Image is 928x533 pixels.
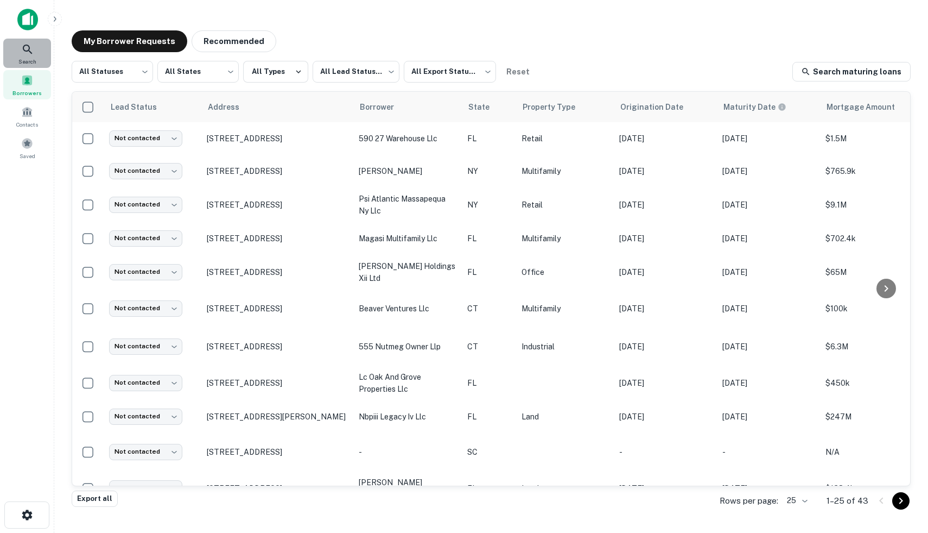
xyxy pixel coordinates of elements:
[313,58,399,86] div: All Lead Statuses
[359,233,456,244] p: magasi multifamily llc
[353,92,462,122] th: Borrower
[110,101,171,114] span: Lead Status
[723,101,786,113] div: Maturity dates displayed may be estimated. Please contact the lender for the most accurate maturi...
[360,101,408,114] span: Borrower
[467,341,511,353] p: CT
[722,482,815,494] p: [DATE]
[109,480,182,496] div: Not contacted
[825,199,923,211] p: $9.1M
[207,412,348,422] p: [STREET_ADDRESS][PERSON_NAME]
[619,411,711,423] p: [DATE]
[827,494,868,507] p: 1–25 of 43
[359,303,456,315] p: beaver ventures llc
[109,300,182,316] div: Not contacted
[619,303,711,315] p: [DATE]
[16,120,38,129] span: Contacts
[72,58,153,86] div: All Statuses
[359,371,456,395] p: lc oak and grove properties llc
[825,377,923,389] p: $450k
[359,133,456,145] p: 590 27 warehouse llc
[792,62,911,81] a: Search maturing loans
[825,446,923,458] p: N/A
[3,39,51,68] a: Search
[468,101,504,114] span: State
[467,266,511,278] p: FL
[619,165,711,177] p: [DATE]
[208,101,253,114] span: Address
[359,476,456,500] p: [PERSON_NAME] [PERSON_NAME]
[892,492,910,510] button: Go to next page
[722,446,815,458] p: -
[825,341,923,353] p: $6.3M
[619,133,711,145] p: [DATE]
[523,101,589,114] span: Property Type
[207,166,348,176] p: [STREET_ADDRESS]
[783,493,809,509] div: 25
[462,92,516,122] th: State
[825,133,923,145] p: $1.5M
[359,446,456,458] p: -
[207,200,348,210] p: [STREET_ADDRESS]
[722,233,815,244] p: [DATE]
[723,101,776,113] h6: Maturity Date
[243,61,308,83] button: All Types
[192,30,276,52] button: Recommended
[207,378,348,388] p: [STREET_ADDRESS]
[72,30,187,52] button: My Borrower Requests
[467,199,511,211] p: NY
[825,482,923,494] p: $138.4k
[109,338,182,354] div: Not contacted
[207,304,348,313] p: [STREET_ADDRESS]
[522,233,608,244] p: Multifamily
[516,92,614,122] th: Property Type
[467,133,511,145] p: FL
[619,199,711,211] p: [DATE]
[722,377,815,389] p: [DATE]
[109,409,182,424] div: Not contacted
[359,411,456,423] p: nbpiii legacy iv llc
[874,446,928,498] iframe: Chat Widget
[467,303,511,315] p: CT
[404,58,496,86] div: All Export Statuses
[359,260,456,284] p: [PERSON_NAME] holdings xii ltd
[614,92,717,122] th: Origination Date
[522,133,608,145] p: Retail
[3,102,51,131] a: Contacts
[17,9,38,30] img: capitalize-icon.png
[825,411,923,423] p: $247M
[359,193,456,217] p: psi atlantic massapequa ny llc
[500,61,535,83] button: Reset
[18,57,36,66] span: Search
[12,89,42,97] span: Borrowers
[522,199,608,211] p: Retail
[722,411,815,423] p: [DATE]
[207,234,348,243] p: [STREET_ADDRESS]
[467,233,511,244] p: FL
[72,491,118,507] button: Export all
[201,92,353,122] th: Address
[722,303,815,315] p: [DATE]
[522,303,608,315] p: Multifamily
[825,266,923,278] p: $65M
[619,446,711,458] p: -
[722,266,815,278] p: [DATE]
[467,411,511,423] p: FL
[619,233,711,244] p: [DATE]
[359,341,456,353] p: 555 nutmeg owner llp
[3,133,51,162] a: Saved
[717,92,820,122] th: Maturity dates displayed may be estimated. Please contact the lender for the most accurate maturi...
[722,199,815,211] p: [DATE]
[619,266,711,278] p: [DATE]
[20,152,35,160] span: Saved
[3,70,51,99] div: Borrowers
[207,484,348,493] p: [STREET_ADDRESS]
[467,482,511,494] p: FL
[619,341,711,353] p: [DATE]
[722,133,815,145] p: [DATE]
[619,377,711,389] p: [DATE]
[467,165,511,177] p: NY
[109,197,182,212] div: Not contacted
